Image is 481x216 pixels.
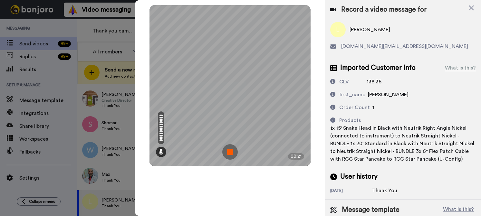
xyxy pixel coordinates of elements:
img: ic_record_stop.svg [222,144,238,160]
div: 00:21 [288,153,304,160]
span: Message template [342,205,399,215]
button: What is this? [441,205,476,215]
span: 1 [372,105,374,110]
span: 138.35 [367,79,381,84]
div: [DATE] [330,188,372,194]
div: What is this? [445,64,476,72]
span: [PERSON_NAME] [368,92,409,97]
span: Imported Customer Info [340,63,416,73]
span: User history [340,172,378,182]
div: Order Count [339,104,370,111]
div: first_name [339,91,365,99]
div: Thank You [372,187,404,194]
div: Products [339,117,361,124]
span: [DOMAIN_NAME][EMAIL_ADDRESS][DOMAIN_NAME] [341,42,468,50]
span: 1x 15' Snake Head in Black with Neutrik Right Angle Nickel (connected to instrument) to Neutrik S... [330,126,474,162]
div: CLV [339,78,349,86]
